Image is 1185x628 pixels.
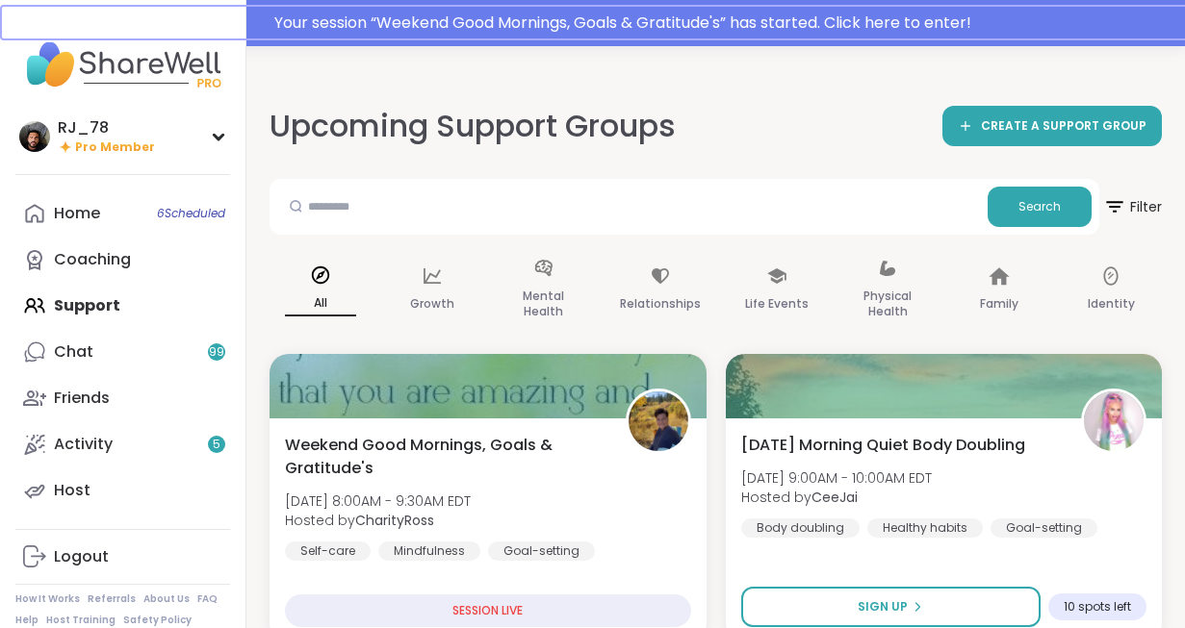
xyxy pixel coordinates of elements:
iframe: Spotlight [683,115,698,131]
span: [DATE] Morning Quiet Body Doubling [741,434,1025,457]
div: Healthy habits [867,518,983,538]
a: FAQ [197,592,218,606]
a: How It Works [15,592,80,606]
div: Self-care [285,541,371,561]
p: Family [980,292,1018,315]
a: Chat99 [15,329,230,375]
p: Identity [1088,292,1135,315]
div: Friends [54,388,110,409]
a: CREATE A SUPPORT GROUP [942,106,1162,146]
div: Coaching [54,249,131,270]
div: Goal-setting [488,541,595,561]
div: Goal-setting [991,518,1097,538]
div: Logout [54,546,109,567]
b: CeeJai [811,488,858,507]
a: Logout [15,534,230,580]
a: Help [15,614,39,627]
span: Hosted by [741,488,932,507]
span: [DATE] 8:00AM - 9:30AM EDT [285,491,471,511]
p: Growth [410,292,454,315]
span: 6 Scheduled [157,206,225,221]
p: Mental Health [508,285,580,323]
span: Sign Up [858,598,908,615]
img: ShareWell Nav Logo [15,31,230,98]
p: Relationships [620,292,701,315]
div: Body doubling [741,518,860,538]
span: 99 [209,344,224,361]
a: Referrals [88,592,136,606]
a: Activity5 [15,421,230,467]
a: Home6Scheduled [15,190,230,237]
span: Hosted by [285,511,471,530]
a: Safety Policy [123,614,192,627]
button: Search [988,187,1092,227]
div: SESSION LIVE [285,594,691,627]
span: CREATE A SUPPORT GROUP [981,118,1146,135]
span: Filter [1103,184,1162,230]
span: 10 spots left [1064,599,1131,615]
p: Physical Health [852,285,923,323]
span: Pro Member [75,139,155,156]
iframe: Spotlight [211,251,226,266]
a: Friends [15,375,230,421]
p: All [285,291,356,316]
h2: Upcoming Support Groups [270,105,691,148]
a: Host [15,467,230,514]
img: RJ_78 [19,121,50,152]
div: Host [54,480,90,501]
div: RJ_78 [58,117,155,138]
div: Chat [54,341,93,363]
button: Sign Up [741,587,1042,627]
a: About Us [143,592,190,606]
div: Activity [54,434,113,455]
span: Weekend Good Mornings, Goals & Gratitude's [285,434,605,480]
a: Host Training [46,614,116,627]
img: CeeJai [1084,391,1144,451]
span: [DATE] 9:00AM - 10:00AM EDT [741,468,932,488]
span: 5 [213,437,220,453]
a: Coaching [15,237,230,283]
button: Filter [1103,179,1162,235]
div: Mindfulness [378,541,480,561]
b: CharityRoss [355,511,434,530]
p: Life Events [745,292,809,315]
div: Home [54,203,100,224]
img: CharityRoss [629,391,688,451]
span: Search [1018,198,1061,215]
